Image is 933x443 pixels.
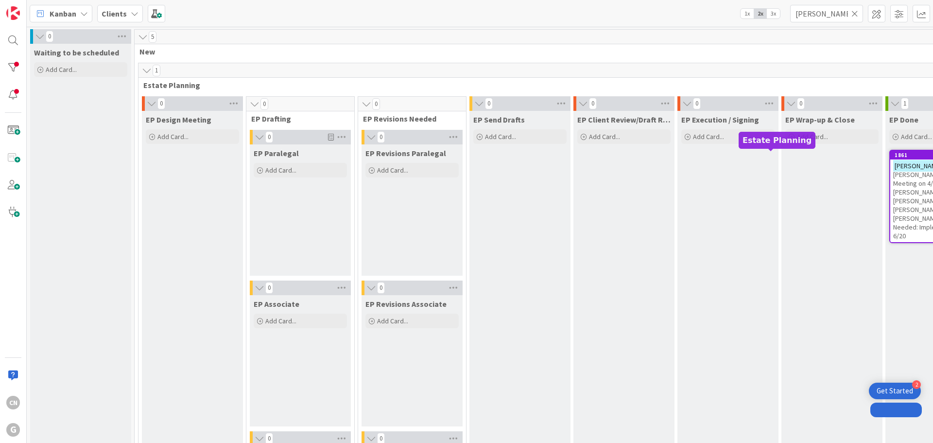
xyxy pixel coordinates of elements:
span: Add Card... [693,132,724,141]
span: EP Associate [254,299,299,309]
span: EP Revisions Associate [365,299,447,309]
img: Visit kanbanzone.com [6,6,20,20]
span: 0 [46,31,53,42]
h5: Estate Planning [743,136,812,145]
span: 1 [901,98,909,109]
div: G [6,423,20,437]
span: EP Design Meeting [146,115,211,124]
span: 0 [693,98,701,109]
span: 0 [265,131,273,143]
span: Kanban [50,8,76,19]
span: EP Drafting [251,114,342,124]
span: Add Card... [265,166,296,175]
input: Quick Filter... [790,5,863,22]
span: 0 [797,98,805,109]
div: Open Get Started checklist, remaining modules: 2 [869,383,921,399]
span: EP Revisions Paralegal [365,148,446,158]
span: 1x [741,9,754,18]
div: CN [6,396,20,409]
span: Add Card... [377,317,408,325]
span: EP Done [889,115,918,124]
span: Waiting to be scheduled [34,48,119,57]
b: Clients [102,9,127,18]
span: 0 [260,98,268,110]
div: 2 [912,380,921,389]
span: EP Revisions Needed [363,114,454,124]
span: EP Paralegal [254,148,299,158]
span: 3x [767,9,780,18]
span: EP Client Review/Draft Review Meeting [577,115,671,124]
span: 5 [149,31,156,43]
span: Add Card... [157,132,189,141]
span: Add Card... [46,65,77,74]
span: 0 [377,282,385,294]
span: 0 [589,98,597,109]
span: Add Card... [901,132,932,141]
span: Add Card... [589,132,620,141]
span: 0 [377,131,385,143]
span: 0 [157,98,165,109]
span: 0 [372,98,380,110]
span: Add Card... [265,317,296,325]
span: 0 [485,98,493,109]
span: 2x [754,9,767,18]
span: EP Send Drafts [473,115,525,124]
span: EP Wrap-up & Close [785,115,855,124]
div: Get Started [877,386,913,396]
span: 1 [153,65,160,76]
span: Add Card... [377,166,408,175]
span: Add Card... [485,132,516,141]
span: EP Execution / Signing [681,115,759,124]
span: 0 [265,282,273,294]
